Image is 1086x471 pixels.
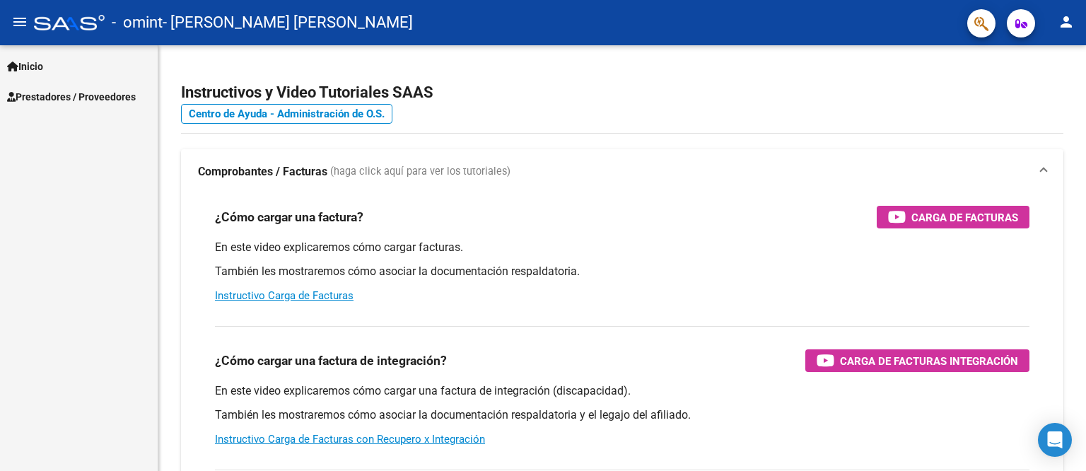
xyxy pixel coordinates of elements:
h3: ¿Cómo cargar una factura? [215,207,363,227]
button: Carga de Facturas Integración [805,349,1029,372]
p: En este video explicaremos cómo cargar facturas. [215,240,1029,255]
div: Open Intercom Messenger [1038,423,1072,457]
a: Instructivo Carga de Facturas con Recupero x Integración [215,433,485,446]
p: También les mostraremos cómo asociar la documentación respaldatoria. [215,264,1029,279]
span: (haga click aquí para ver los tutoriales) [330,164,510,180]
strong: Comprobantes / Facturas [198,164,327,180]
p: En este video explicaremos cómo cargar una factura de integración (discapacidad). [215,383,1029,399]
h2: Instructivos y Video Tutoriales SAAS [181,79,1063,106]
span: Carga de Facturas [911,209,1018,226]
span: - [PERSON_NAME] [PERSON_NAME] [163,7,413,38]
mat-expansion-panel-header: Comprobantes / Facturas (haga click aquí para ver los tutoriales) [181,149,1063,194]
span: Carga de Facturas Integración [840,352,1018,370]
mat-icon: person [1058,13,1075,30]
span: Prestadores / Proveedores [7,89,136,105]
mat-icon: menu [11,13,28,30]
p: También les mostraremos cómo asociar la documentación respaldatoria y el legajo del afiliado. [215,407,1029,423]
a: Centro de Ayuda - Administración de O.S. [181,104,392,124]
span: Inicio [7,59,43,74]
h3: ¿Cómo cargar una factura de integración? [215,351,447,371]
button: Carga de Facturas [877,206,1029,228]
a: Instructivo Carga de Facturas [215,289,354,302]
span: - omint [112,7,163,38]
